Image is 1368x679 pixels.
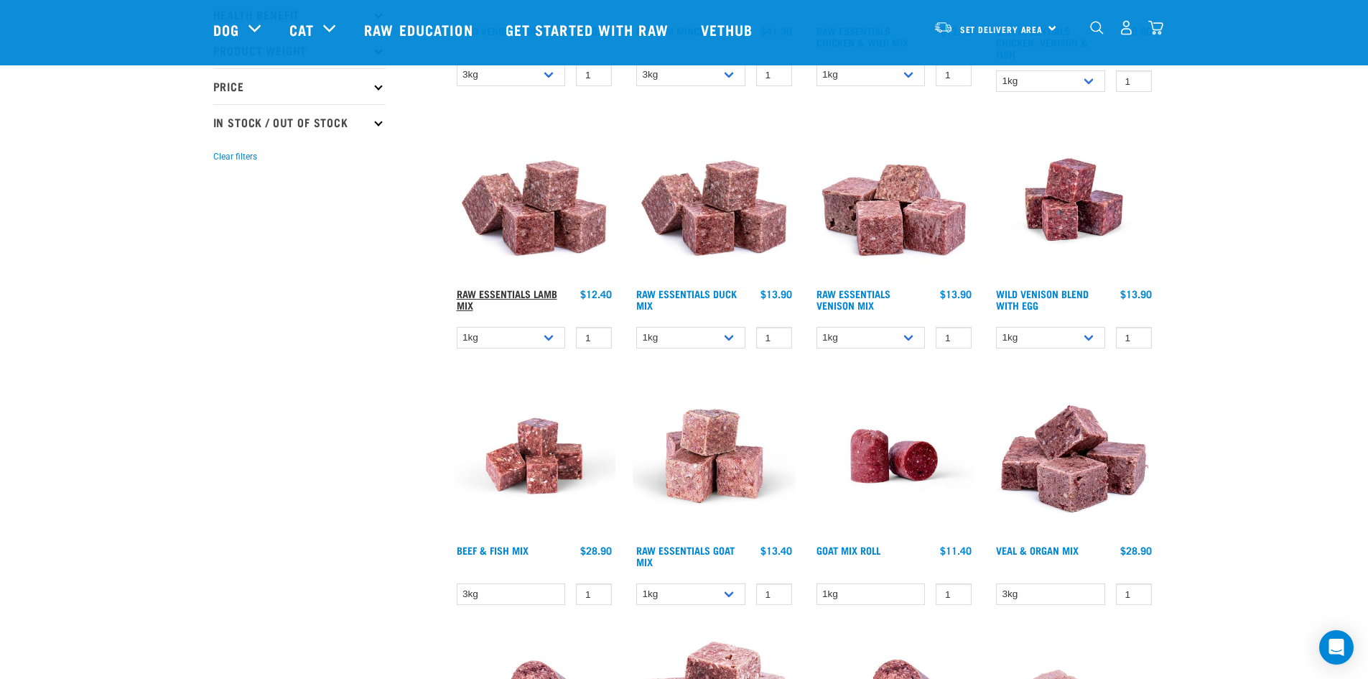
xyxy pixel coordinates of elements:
div: $28.90 [580,545,612,556]
img: ?1041 RE Lamb Mix 01 [633,118,796,281]
div: $13.40 [760,545,792,556]
a: Wild Venison Blend with Egg [996,291,1089,308]
span: Set Delivery Area [960,27,1043,32]
img: van-moving.png [934,21,953,34]
img: Beef Mackerel 1 [453,374,616,537]
p: In Stock / Out Of Stock [213,104,386,140]
input: 1 [756,64,792,86]
button: Clear filters [213,150,257,163]
input: 1 [576,64,612,86]
img: home-icon@2x.png [1148,20,1163,35]
div: $13.90 [1120,288,1152,300]
input: 1 [1116,583,1152,606]
img: Raw Essentials Chicken Lamb Beef Bulk Minced Raw Dog Food Roll Unwrapped [813,374,976,537]
input: 1 [576,583,612,606]
a: Raw Essentials Duck Mix [636,291,737,308]
input: 1 [936,327,972,349]
a: Vethub [687,1,771,58]
input: 1 [1116,70,1152,93]
a: Raw Essentials Lamb Mix [457,291,557,308]
a: Goat Mix Roll [816,548,880,553]
input: 1 [576,327,612,349]
img: home-icon-1@2x.png [1090,21,1104,34]
div: $13.90 [940,288,972,300]
a: Raw Essentials Goat Mix [636,548,735,564]
img: Venison Egg 1616 [992,118,1155,281]
a: Beef & Fish Mix [457,548,529,553]
input: 1 [756,583,792,606]
a: Veal & Organ Mix [996,548,1079,553]
div: $11.40 [940,545,972,556]
img: user.png [1119,20,1134,35]
input: 1 [1116,327,1152,349]
img: 1158 Veal Organ Mix 01 [992,374,1155,537]
input: 1 [936,64,972,86]
div: $13.90 [760,288,792,300]
a: Get started with Raw [491,1,687,58]
input: 1 [756,327,792,349]
a: Dog [213,19,239,40]
a: Cat [289,19,314,40]
a: Raw Essentials Venison Mix [816,291,890,308]
input: 1 [936,583,972,606]
div: $12.40 [580,288,612,300]
p: Price [213,68,386,104]
a: Raw Education [350,1,490,58]
img: 1113 RE Venison Mix 01 [813,118,976,281]
div: $28.90 [1120,545,1152,556]
img: ?1041 RE Lamb Mix 01 [453,118,616,281]
div: Open Intercom Messenger [1319,630,1354,665]
img: Goat M Ix 38448 [633,374,796,537]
